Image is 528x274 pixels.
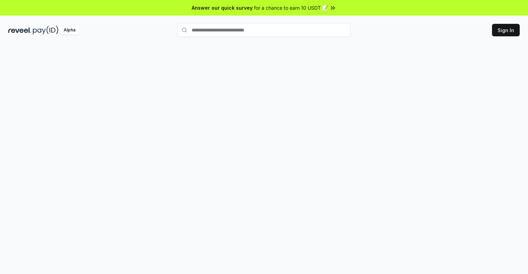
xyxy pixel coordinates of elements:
[8,26,31,35] img: reveel_dark
[254,4,328,11] span: for a chance to earn 10 USDT 📝
[60,26,79,35] div: Alpha
[492,24,520,36] button: Sign In
[33,26,58,35] img: pay_id
[192,4,253,11] span: Answer our quick survey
